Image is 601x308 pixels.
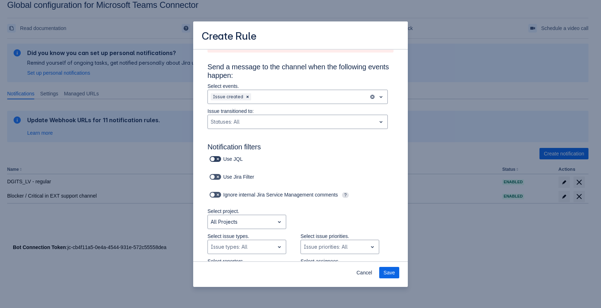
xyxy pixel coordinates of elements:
p: Select issue priorities. [300,233,379,240]
p: Select issue types. [207,233,286,240]
p: Select assignees. [300,258,379,265]
button: Save [379,267,399,278]
h3: Create Rule [202,30,256,44]
button: Cancel [352,267,376,278]
span: open [368,243,377,251]
div: Use JQL [207,154,255,164]
span: ? [342,192,349,198]
h3: Send a message to the channel when the following events happen: [207,63,394,83]
span: open [275,218,284,226]
div: Issue created [211,93,244,100]
span: open [275,243,284,251]
span: Cancel [356,267,372,278]
button: clear [370,94,375,100]
span: open [377,118,385,126]
div: Use Jira Filter [207,172,264,182]
p: Select project. [207,208,286,215]
p: Select reporters. [207,258,286,265]
div: Ignore internal Jira Service Management comments [207,190,379,200]
div: Remove Issue created [244,93,251,100]
p: Select events. [207,83,388,90]
div: Scrollable content [193,49,408,262]
span: Save [383,267,395,278]
span: open [377,93,385,101]
p: Issue transitioned to: [207,108,388,115]
h3: Notification filters [207,143,394,154]
span: Clear [245,94,250,100]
